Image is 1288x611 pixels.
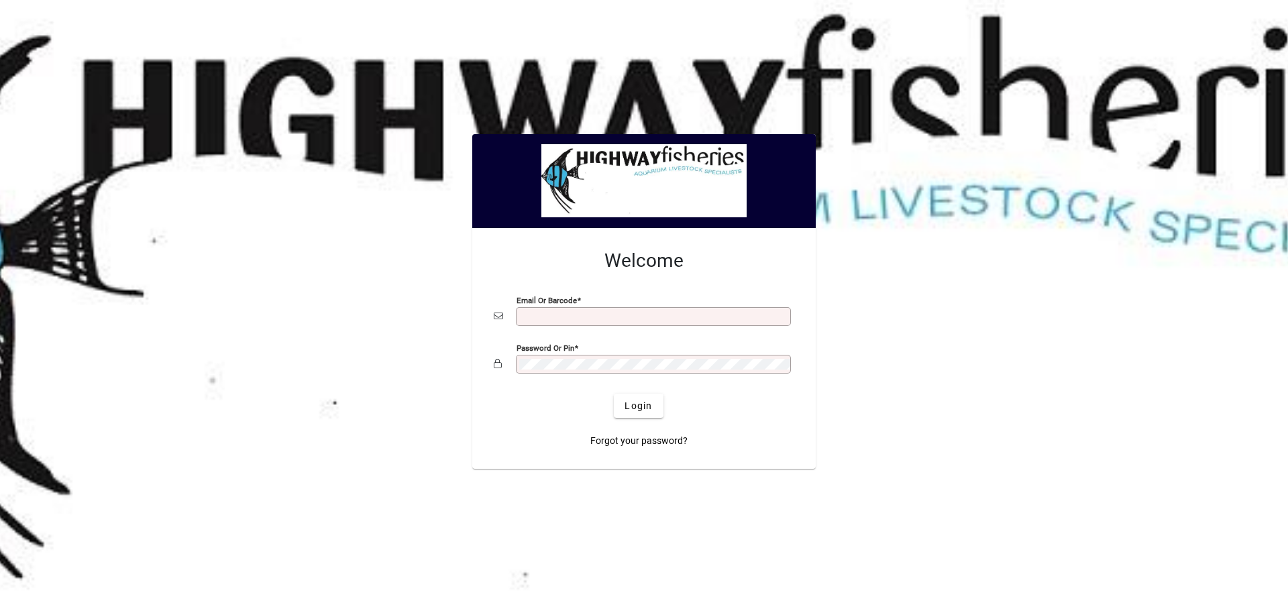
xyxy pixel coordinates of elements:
mat-label: Email or Barcode [517,296,577,305]
h2: Welcome [494,249,794,272]
span: Login [625,399,652,413]
mat-label: Password or Pin [517,343,574,353]
span: Forgot your password? [590,434,688,448]
a: Forgot your password? [585,429,693,453]
button: Login [614,394,663,418]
